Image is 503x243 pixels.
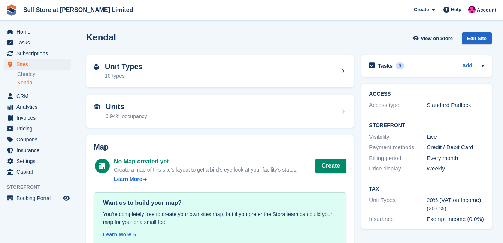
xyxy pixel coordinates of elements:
a: Learn More [103,231,337,239]
a: menu [4,37,71,48]
a: menu [4,134,71,145]
a: menu [4,123,71,134]
span: Analytics [16,102,61,112]
span: Invoices [16,113,61,123]
div: Exempt Income (0.0%) [427,215,484,224]
div: You're completely free to create your own sites map, but if you prefer the Stora team can build y... [103,210,337,226]
a: menu [4,91,71,101]
span: Create [414,6,429,13]
img: stora-icon-8386f47178a22dfd0bd8f6a31ec36ba5ce8667c1dd55bd0f319d3a0aa187defe.svg [6,4,17,16]
div: Insurance [369,215,427,224]
a: Learn More [114,175,297,183]
img: unit-icn-7be61d7bf1b0ce9d3e12c5938cc71ed9869f7b940bace4675aadf7bd6d80202e.svg [94,104,100,109]
div: Access type [369,101,427,110]
a: menu [4,113,71,123]
span: Account [477,6,496,14]
span: CRM [16,91,61,101]
span: Capital [16,167,61,177]
div: Credit / Debit Card [427,143,484,152]
a: Units 0.94% occupancy [86,95,354,128]
div: 20% (VAT on Income) (20.0%) [427,196,484,213]
a: menu [4,48,71,59]
a: menu [4,193,71,203]
div: Edit Site [462,32,492,44]
button: Create [315,159,347,173]
div: Learn More [103,231,131,239]
a: Self Store at [PERSON_NAME] Limited [20,4,136,16]
span: Tasks [16,37,61,48]
div: Weekly [427,164,484,173]
div: Create a map of this site's layout to get a bird's eye look at your facility's status. [114,166,297,174]
a: Add [462,62,472,70]
div: Every month [427,154,484,163]
span: View on Store [421,35,453,42]
h2: Unit Types [105,62,143,71]
div: Live [427,133,484,141]
h2: Tax [369,186,484,192]
h2: Units [106,102,147,111]
div: Want us to build your map? [103,199,337,207]
div: Standard Padlock [427,101,484,110]
a: Chorley [17,71,71,78]
span: Insurance [16,145,61,156]
a: View on Store [412,32,456,44]
span: Booking Portal [16,193,61,203]
span: Storefront [7,184,75,191]
a: menu [4,59,71,70]
a: menu [4,145,71,156]
a: menu [4,27,71,37]
span: Sites [16,59,61,70]
span: Subscriptions [16,48,61,59]
a: Kendal [17,79,71,86]
h2: Map [94,143,346,151]
a: Unit Types 10 types [86,55,354,88]
div: 0 [396,62,404,69]
a: menu [4,156,71,166]
h2: Tasks [378,62,393,69]
div: Billing period [369,154,427,163]
div: Payment methods [369,143,427,152]
a: Preview store [62,194,71,203]
a: Edit Site [462,32,492,47]
img: map-icn-white-8b231986280072e83805622d3debb4903e2986e43859118e7b4002611c8ef794.svg [99,163,105,169]
h2: ACCESS [369,91,484,97]
span: Settings [16,156,61,166]
span: Pricing [16,123,61,134]
div: 10 types [105,72,143,80]
span: Help [451,6,461,13]
div: Learn More [114,175,142,183]
div: 0.94% occupancy [106,113,147,120]
a: menu [4,167,71,177]
img: Stephen Gregson [468,6,476,13]
div: Price display [369,164,427,173]
h2: Storefront [369,123,484,129]
div: Visibility [369,133,427,141]
span: Home [16,27,61,37]
span: Coupons [16,134,61,145]
div: Unit Types [369,196,427,213]
h2: Kendal [86,32,116,42]
div: No Map created yet [114,157,297,166]
a: menu [4,102,71,112]
img: unit-type-icn-2b2737a686de81e16bb02015468b77c625bbabd49415b5ef34ead5e3b44a266d.svg [94,64,99,70]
